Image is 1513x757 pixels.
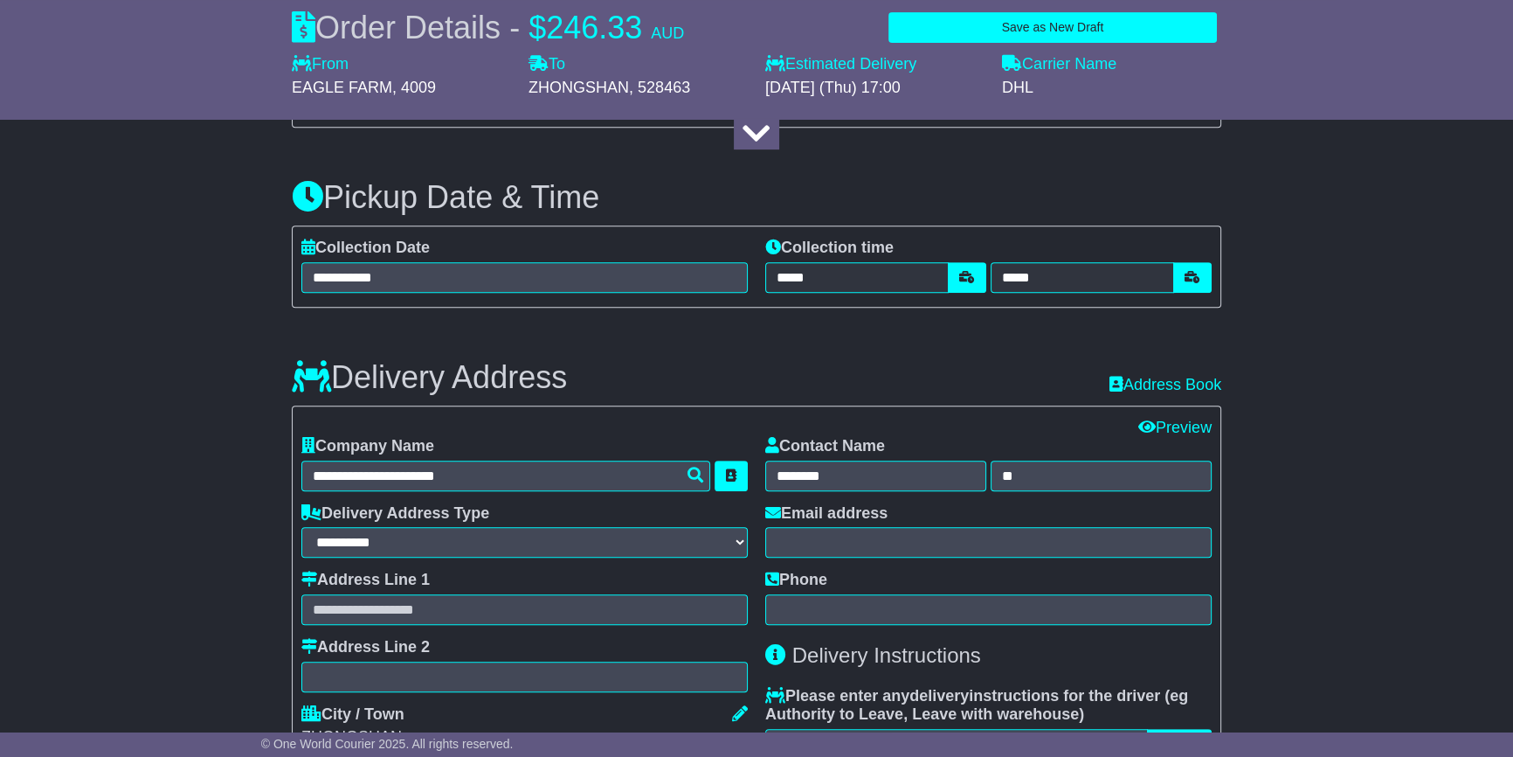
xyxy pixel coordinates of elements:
label: Collection Date [301,239,430,258]
div: ZHONGSHAN [301,728,748,747]
span: © One World Courier 2025. All rights reserved. [261,737,514,751]
label: Phone [765,571,827,590]
span: AUD [651,24,684,42]
label: Please enter any instructions for the driver ( ) [765,687,1212,725]
label: Collection time [765,239,894,258]
div: [DATE] (Thu) 17:00 [765,79,984,98]
h3: Pickup Date & Time [292,180,1221,215]
label: Delivery Address Type [301,504,489,524]
label: Carrier Name [1002,55,1116,74]
label: Contact Name [765,437,885,456]
div: Order Details - [292,9,684,46]
button: Save as New Draft [888,12,1217,43]
label: City / Town [301,705,404,725]
label: From [292,55,349,74]
div: DHL [1002,79,1221,98]
label: Address Line 1 [301,571,430,590]
span: Delivery Instructions [792,643,981,667]
a: Preview [1138,419,1212,436]
span: delivery [909,687,969,705]
label: Address Line 2 [301,638,430,657]
span: ZHONGSHAN [529,79,629,96]
span: EAGLE FARM [292,79,392,96]
span: , 528463 [629,79,690,96]
span: eg Authority to Leave, Leave with warehouse [765,687,1188,724]
a: Address Book [1109,376,1221,393]
label: Estimated Delivery [765,55,984,74]
span: $ [529,10,546,45]
label: Company Name [301,437,434,456]
label: Email address [765,504,888,524]
span: , 4009 [392,79,436,96]
h3: Delivery Address [292,360,567,395]
label: To [529,55,565,74]
span: 246.33 [546,10,642,45]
